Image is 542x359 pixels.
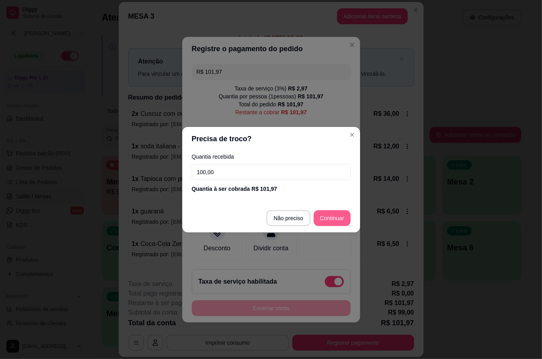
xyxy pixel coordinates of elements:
[346,129,359,141] button: Close
[266,210,311,226] button: Não preciso
[182,127,360,151] header: Precisa de troco?
[192,185,351,193] div: Quantia à ser cobrada R$ 101,97
[192,154,351,159] label: Quantia recebida
[314,210,351,226] button: Continuar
